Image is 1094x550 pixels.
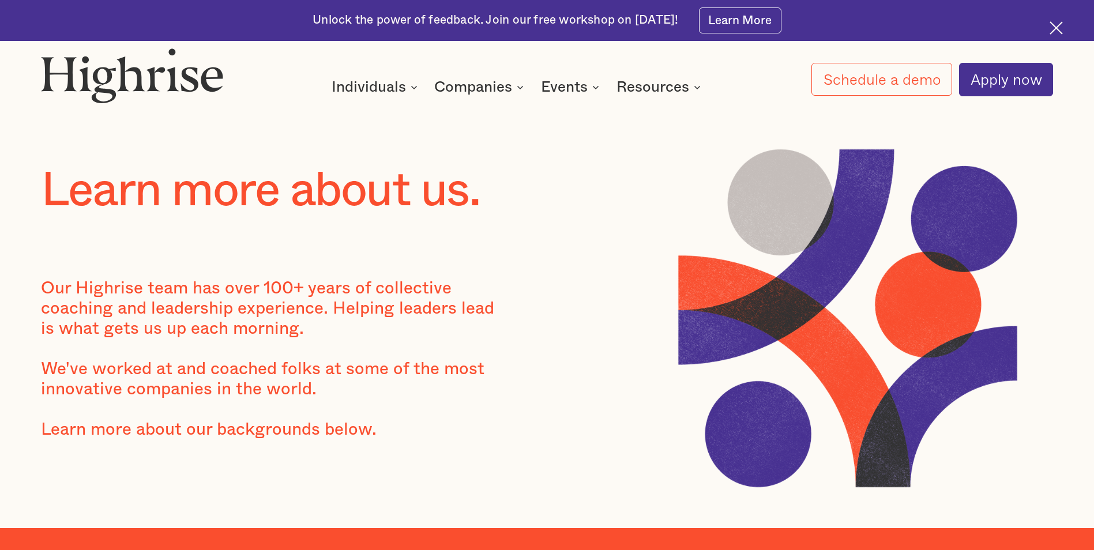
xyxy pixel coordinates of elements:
div: Events [541,80,588,94]
img: Highrise logo [41,48,224,103]
div: Companies [434,80,527,94]
a: Learn More [699,7,781,33]
div: Resources [616,80,704,94]
a: Apply now [959,63,1053,96]
img: Cross icon [1050,21,1063,35]
div: Resources [616,80,689,94]
div: Companies [434,80,512,94]
div: Individuals [332,80,421,94]
div: Unlock the power of feedback. Join our free workshop on [DATE]! [313,12,678,28]
a: Schedule a demo [811,63,952,96]
div: Events [541,80,603,94]
h1: Learn more about us. [41,164,547,217]
div: Our Highrise team has over 100+ years of collective coaching and leadership experience. Helping l... [41,278,506,460]
div: Individuals [332,80,406,94]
